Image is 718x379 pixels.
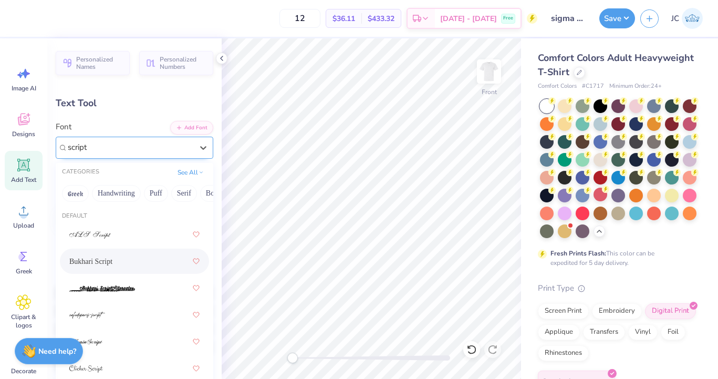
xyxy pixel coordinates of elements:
[682,8,703,29] img: Julia Costello
[13,221,34,230] span: Upload
[287,353,298,363] div: Accessibility label
[550,249,680,268] div: This color can be expedited for 5 day delivery.
[69,365,103,373] img: Clicker Script
[174,167,207,178] button: See All
[11,367,36,375] span: Decorate
[69,312,105,319] img: cafedeparis-script
[332,13,355,24] span: $36.11
[38,346,76,356] strong: Need help?
[69,339,102,346] img: ChopinScript
[62,185,89,202] button: Greek
[12,130,35,138] span: Designs
[279,9,320,28] input: – –
[582,82,604,91] span: # C1717
[538,52,694,78] span: Comfort Colors Adult Heavyweight T-Shirt
[200,185,226,202] button: Bold
[6,313,41,330] span: Clipart & logos
[69,285,135,292] img: Bukhari Script Alternates
[440,13,497,24] span: [DATE] - [DATE]
[69,256,112,267] span: Bukhari Script
[139,51,213,75] button: Personalized Numbers
[538,82,577,91] span: Comfort Colors
[503,15,513,22] span: Free
[56,96,213,110] div: Text Tool
[671,13,679,25] span: JC
[538,282,697,294] div: Print Type
[538,303,589,319] div: Screen Print
[56,121,71,133] label: Font
[62,168,99,177] div: CATEGORIES
[550,249,606,258] strong: Fresh Prints Flash:
[478,61,500,82] img: Front
[599,8,635,28] button: Save
[628,324,658,340] div: Vinyl
[667,8,707,29] a: JC
[583,324,625,340] div: Transfers
[16,267,32,275] span: Greek
[56,51,130,75] button: Personalized Names
[543,8,594,29] input: Untitled Design
[661,324,685,340] div: Foil
[592,303,642,319] div: Embroidery
[56,212,213,221] div: Default
[92,185,141,202] button: Handwriting
[482,87,497,97] div: Front
[171,185,197,202] button: Serif
[12,84,36,93] span: Image AI
[170,121,213,135] button: Add Font
[538,324,580,340] div: Applique
[538,345,589,361] div: Rhinestones
[645,303,696,319] div: Digital Print
[11,176,36,184] span: Add Text
[76,56,123,70] span: Personalized Names
[160,56,207,70] span: Personalized Numbers
[144,185,168,202] button: Puff
[368,13,394,24] span: $433.32
[609,82,662,91] span: Minimum Order: 24 +
[69,231,111,239] img: ALS Script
